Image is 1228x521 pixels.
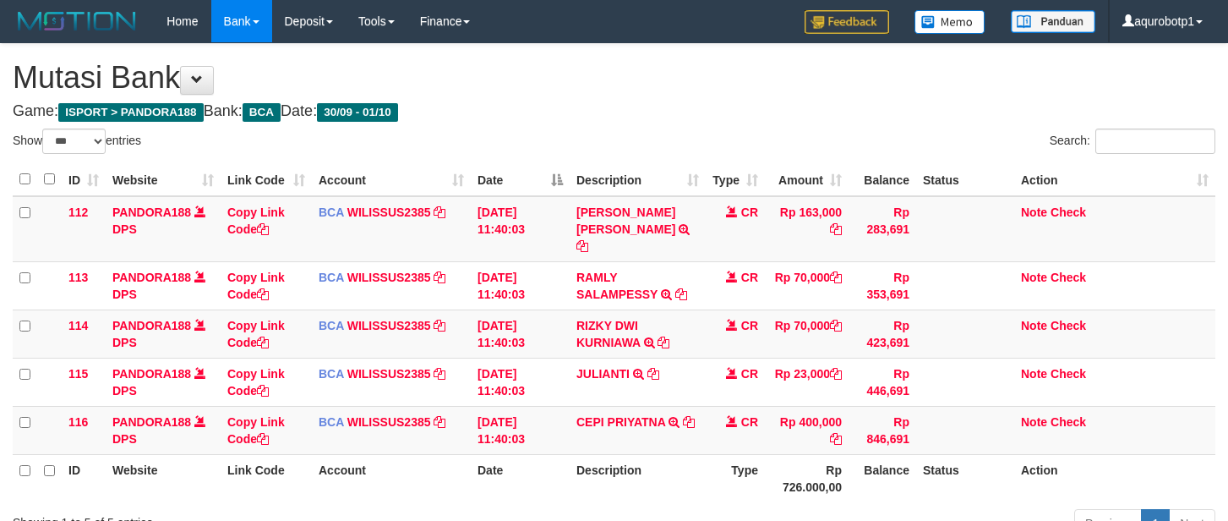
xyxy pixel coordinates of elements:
a: Copy RIZKY DWI KURNIAWA to clipboard [658,336,669,349]
span: 116 [68,415,88,429]
a: Copy Rp 23,000 to clipboard [830,367,842,381]
a: Copy Rp 70,000 to clipboard [830,319,842,332]
th: ID [62,454,106,502]
th: Type [706,454,765,502]
a: PANDORA188 [112,367,191,381]
span: 30/09 - 01/10 [317,103,398,122]
td: [DATE] 11:40:03 [471,261,570,310]
td: Rp 283,691 [849,196,916,262]
th: Website: activate to sort column ascending [106,163,221,196]
a: WILISSUS2385 [347,319,431,332]
a: Copy Link Code [227,319,285,349]
a: Copy WILISSUS2385 to clipboard [434,415,445,429]
a: Note [1021,415,1047,429]
a: Copy Rp 163,000 to clipboard [830,222,842,236]
select: Showentries [42,129,106,154]
td: Rp 446,691 [849,358,916,406]
span: BCA [319,415,344,429]
a: Copy RAMLY SALAMPESSY to clipboard [675,288,687,301]
td: Rp 400,000 [765,406,849,454]
th: Date: activate to sort column descending [471,163,570,196]
a: Copy Link Code [227,415,285,446]
a: CEPI PRIYATNA [576,415,665,429]
span: BCA [319,271,344,284]
span: BCA [243,103,281,122]
span: BCA [319,367,344,381]
span: CR [741,206,758,219]
td: [DATE] 11:40:03 [471,310,570,358]
a: Copy WILISSUS2385 to clipboard [434,367,445,381]
a: WILISSUS2385 [347,367,431,381]
th: Amount: activate to sort column ascending [765,163,849,196]
th: Date [471,454,570,502]
a: Copy Link Code [227,271,285,301]
th: ID: activate to sort column ascending [62,163,106,196]
a: JULIANTI [576,367,630,381]
span: BCA [319,206,344,219]
th: Balance [849,454,916,502]
img: panduan.png [1011,10,1095,33]
a: Copy WILISSUS2385 to clipboard [434,271,445,284]
td: Rp 423,691 [849,310,916,358]
img: Button%20Memo.svg [914,10,985,34]
label: Search: [1050,129,1215,154]
a: Copy WILISSUS2385 to clipboard [434,206,445,219]
a: Check [1051,271,1086,284]
td: Rp 70,000 [765,310,849,358]
a: PANDORA188 [112,319,191,332]
th: Status [916,454,1014,502]
span: ISPORT > PANDORA188 [58,103,204,122]
td: Rp 353,691 [849,261,916,310]
span: CR [741,271,758,284]
a: PANDORA188 [112,271,191,284]
td: Rp 23,000 [765,358,849,406]
th: Type: activate to sort column ascending [706,163,765,196]
td: Rp 70,000 [765,261,849,310]
a: Copy WILISSUS2385 to clipboard [434,319,445,332]
span: 112 [68,206,88,219]
input: Search: [1095,129,1215,154]
td: DPS [106,406,221,454]
a: RIZKY DWI KURNIAWA [576,319,641,349]
td: [DATE] 11:40:03 [471,358,570,406]
a: Copy Link Code [227,206,285,236]
td: DPS [106,261,221,310]
a: Note [1021,367,1047,381]
a: PANDORA188 [112,206,191,219]
a: Copy JULIANTI to clipboard [647,367,659,381]
th: Link Code [221,454,312,502]
a: WILISSUS2385 [347,206,431,219]
img: Feedback.jpg [805,10,889,34]
th: Balance [849,163,916,196]
td: Rp 846,691 [849,406,916,454]
a: Copy CEPI PRIYATNA to clipboard [683,415,695,429]
h4: Game: Bank: Date: [13,103,1215,120]
a: Check [1051,367,1086,381]
h1: Mutasi Bank [13,61,1215,95]
th: Description: activate to sort column ascending [570,163,706,196]
td: DPS [106,358,221,406]
img: MOTION_logo.png [13,8,141,34]
label: Show entries [13,129,141,154]
a: Note [1021,206,1047,219]
a: Copy Rp 400,000 to clipboard [830,432,842,446]
span: CR [741,415,758,429]
th: Description [570,454,706,502]
th: Link Code: activate to sort column ascending [221,163,312,196]
span: BCA [319,319,344,332]
a: [PERSON_NAME] [PERSON_NAME] [576,206,675,236]
th: Action: activate to sort column ascending [1014,163,1215,196]
a: RAMLY SALAMPESSY [576,271,658,301]
span: CR [741,319,758,332]
th: Action [1014,454,1215,502]
a: Copy Link Code [227,367,285,398]
a: PANDORA188 [112,415,191,429]
th: Account: activate to sort column ascending [312,163,471,196]
a: WILISSUS2385 [347,271,431,284]
th: Website [106,454,221,502]
span: 114 [68,319,88,332]
a: Check [1051,415,1086,429]
th: Account [312,454,471,502]
td: DPS [106,310,221,358]
td: [DATE] 11:40:03 [471,196,570,262]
